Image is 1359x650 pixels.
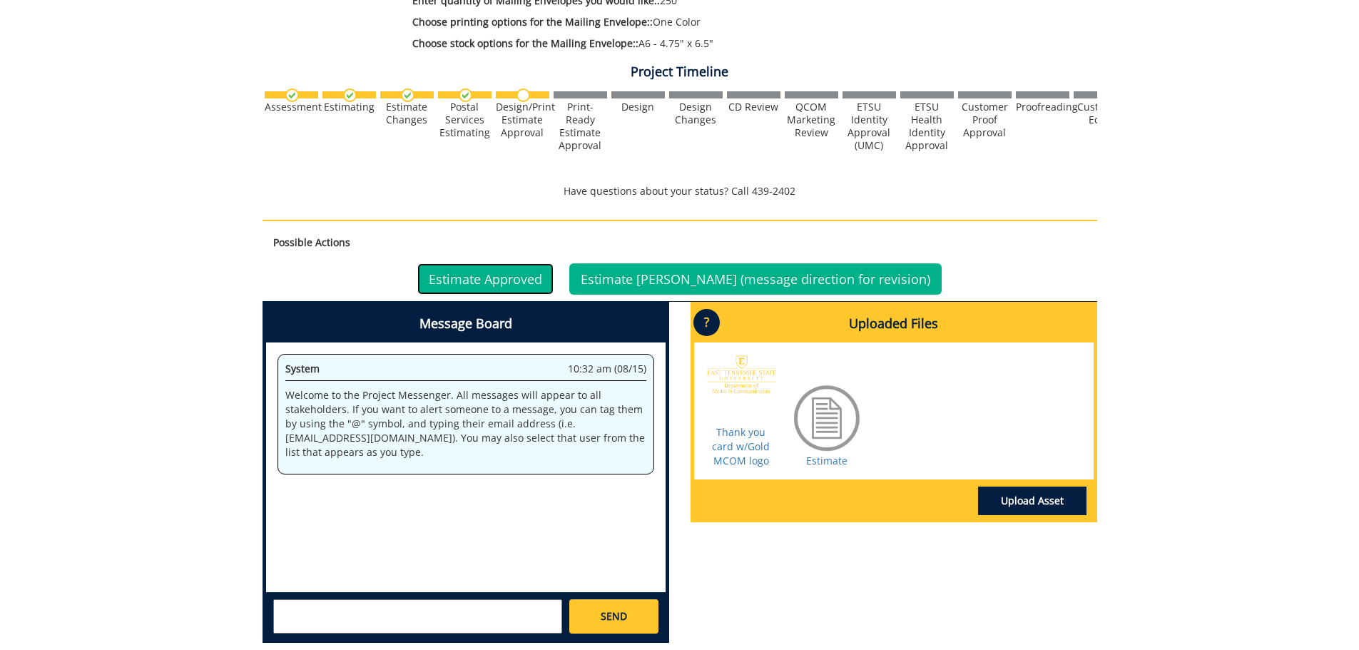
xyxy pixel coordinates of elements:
div: Assessment [265,101,318,113]
div: Estimate Changes [380,101,434,126]
a: Estimate [806,454,848,467]
a: Upload Asset [978,487,1086,515]
img: checkmark [401,88,414,102]
img: checkmark [459,88,472,102]
p: ? [693,309,720,336]
span: Choose printing options for the Mailing Envelope:: [412,15,653,29]
textarea: messageToSend [273,599,562,634]
h4: Uploaded Files [694,305,1094,342]
h4: Message Board [266,305,666,342]
p: Welcome to the Project Messenger. All messages will appear to all stakeholders. If you want to al... [285,388,646,459]
div: Postal Services Estimating [438,101,492,139]
span: SEND [601,609,627,624]
a: Thank you card w/Gold MCOM logo [712,425,770,467]
a: Estimate [PERSON_NAME] (message direction for revision) [569,263,942,295]
img: checkmark [285,88,299,102]
span: Choose stock options for the Mailing Envelope:: [412,36,638,50]
div: Customer Proof Approval [958,101,1012,139]
div: ETSU Health Identity Approval [900,101,954,152]
div: Design [611,101,665,113]
div: QCOM Marketing Review [785,101,838,139]
div: Print-Ready Estimate Approval [554,101,607,152]
div: CD Review [727,101,780,113]
img: no [516,88,530,102]
span: 10:32 am (08/15) [568,362,646,376]
div: Estimating [322,101,376,113]
div: ETSU Identity Approval (UMC) [843,101,896,152]
a: Estimate Approved [417,263,554,295]
span: System [285,362,320,375]
div: Design/Print Estimate Approval [496,101,549,139]
img: checkmark [343,88,357,102]
div: Customer Edits [1074,101,1127,126]
div: Proofreading [1016,101,1069,113]
a: SEND [569,599,658,634]
div: Design Changes [669,101,723,126]
p: One Color [412,15,971,29]
p: Have questions about your status? Call 439-2402 [263,184,1097,198]
strong: Possible Actions [273,235,350,249]
p: A6 - 4.75" x 6.5" [412,36,971,51]
h4: Project Timeline [263,65,1097,79]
